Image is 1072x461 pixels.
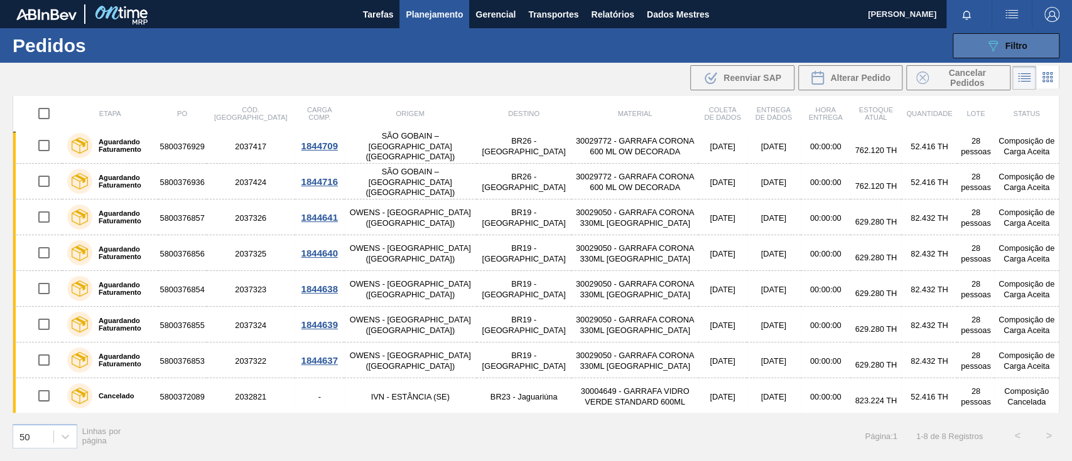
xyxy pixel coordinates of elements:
font: 2037322 [235,356,266,366]
font: Estoque atual [858,107,893,122]
font: 52.416 TH [911,178,948,187]
font: Coleta de dados [704,107,740,122]
font: OWENS - [GEOGRAPHIC_DATA] ([GEOGRAPHIC_DATA]) [350,279,471,299]
font: 762.120 TH [855,181,897,191]
a: Aguardando Faturamento58003768532037322OWENS - [GEOGRAPHIC_DATA] ([GEOGRAPHIC_DATA])BR19 - [GEOGR... [13,342,1059,378]
font: [DATE] [710,178,735,187]
font: 28 pessoas [961,351,991,371]
font: 28 pessoas [961,386,991,406]
button: Notificações [946,6,987,23]
font: 1844639 [301,319,338,330]
font: Transportes [528,9,578,19]
font: 629.280 TH [855,324,897,334]
font: Aguardando Faturamento [99,174,141,189]
font: 1 [892,432,897,441]
font: 28 pessoas [961,208,991,228]
button: Filtro [953,33,1059,58]
font: 5800376936 [160,178,205,187]
font: [DATE] [761,249,786,258]
font: Origem [396,110,425,118]
font: Composição de Carga Aceita [999,315,1054,335]
font: 52.416 TH [911,392,948,401]
font: 52.416 TH [911,142,948,151]
font: Aguardando Faturamento [99,245,141,260]
font: 30029050 - GARRAFA CORONA 330ML [GEOGRAPHIC_DATA] [576,315,694,335]
font: BR26 - [GEOGRAPHIC_DATA] [482,136,565,156]
font: Composição de Carga Aceita [999,136,1054,156]
font: [DATE] [710,285,735,294]
a: Aguardando Faturamento58003768542037323OWENS - [GEOGRAPHIC_DATA] ([GEOGRAPHIC_DATA])BR19 - [GEOGR... [13,271,1059,307]
font: BR26 - [GEOGRAPHIC_DATA] [482,172,565,192]
font: 82.432 TH [911,356,948,366]
font: > [1046,430,1051,441]
a: Aguardando Faturamento58003769362037424SÃO GOBAIN – [GEOGRAPHIC_DATA] ([GEOGRAPHIC_DATA])BR26 - [... [13,164,1059,199]
font: OWENS - [GEOGRAPHIC_DATA] ([GEOGRAPHIC_DATA]) [350,315,471,335]
font: Aguardando Faturamento [99,317,141,332]
font: 5800376857 [160,213,205,223]
font: 00:00:00 [810,213,842,223]
font: 1844637 [301,355,338,366]
font: 5800376854 [160,285,205,294]
font: OWENS - [GEOGRAPHIC_DATA] ([GEOGRAPHIC_DATA]) [350,208,471,228]
font: 00:00:00 [810,356,842,366]
font: [PERSON_NAME] [868,9,936,19]
font: BR19 - [GEOGRAPHIC_DATA] [482,208,565,228]
font: Cancelar Pedidos [948,68,985,88]
font: [DATE] [710,356,735,366]
font: Página [865,432,890,441]
font: [DATE] [710,321,735,330]
font: Quantidade [906,110,952,118]
font: Composição de Carga Aceita [999,279,1054,299]
font: 30029772 - GARRAFA CORONA 600 ML OW DECORADA [576,136,694,156]
font: 5800376856 [160,249,205,258]
div: Cancelar Pedidos em Massa [906,65,1010,90]
font: 00:00:00 [810,142,842,151]
img: Sair [1044,7,1059,22]
button: > [1033,420,1064,452]
font: 5800376853 [160,356,205,366]
font: 82.432 TH [911,285,948,294]
font: Linhas por página [82,427,121,445]
font: Cancelado [99,392,134,400]
font: 2032821 [235,392,266,401]
font: PO [177,110,187,118]
font: Entrega de dados [755,107,791,122]
font: 82.432 TH [911,213,948,223]
font: 00:00:00 [810,249,842,258]
font: SÃO GOBAIN – [GEOGRAPHIC_DATA] ([GEOGRAPHIC_DATA]) [365,167,455,197]
font: 1844716 [301,176,338,187]
font: BR19 - [GEOGRAPHIC_DATA] [482,279,565,299]
font: OWENS - [GEOGRAPHIC_DATA] ([GEOGRAPHIC_DATA]) [350,243,471,263]
font: 28 pessoas [961,315,991,335]
font: Relatórios [591,9,634,19]
div: Visão em Lista [1012,66,1036,90]
font: 50 [19,431,30,442]
font: Lote [966,110,985,118]
font: [DATE] [761,178,786,187]
font: BR23 - Jaguariúna [490,392,558,401]
font: 30029050 - GARRAFA CORONA 330ML [GEOGRAPHIC_DATA] [576,351,694,371]
font: 1844709 [301,140,338,151]
font: 629.280 TH [855,360,897,369]
font: 5800372089 [160,392,205,401]
a: Aguardando Faturamento58003768562037325OWENS - [GEOGRAPHIC_DATA] ([GEOGRAPHIC_DATA])BR19 - [GEOGR... [13,235,1059,271]
button: Alterar Pedido [798,65,902,90]
font: [DATE] [761,392,786,401]
font: 2037323 [235,285,266,294]
font: 823.224 TH [855,396,897,405]
font: 82.432 TH [911,249,948,258]
font: Registros [948,432,983,441]
font: 28 pessoas [961,172,991,192]
font: [DATE] [761,285,786,294]
font: Aguardando Faturamento [99,138,141,153]
font: [DATE] [761,356,786,366]
font: 629.280 TH [855,217,897,226]
font: Alterar Pedido [830,73,891,83]
div: Visão em Cartões [1036,66,1059,90]
font: 00:00:00 [810,178,842,187]
button: Cancelar Pedidos [906,65,1010,90]
font: 2037424 [235,178,266,187]
font: [DATE] [710,392,735,401]
font: Cód. [GEOGRAPHIC_DATA] [214,107,287,122]
font: 8 [941,432,946,441]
